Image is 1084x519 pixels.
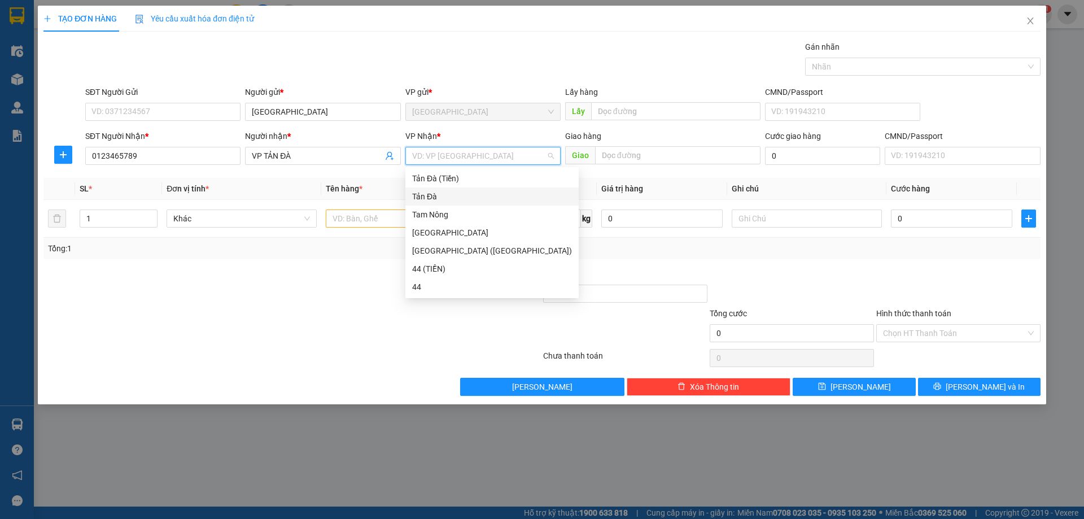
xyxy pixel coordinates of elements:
[405,278,579,296] div: 44
[831,381,891,393] span: [PERSON_NAME]
[933,382,941,391] span: printer
[727,178,886,200] th: Ghi chú
[167,184,209,193] span: Đơn vị tính
[245,86,400,98] div: Người gửi
[876,309,951,318] label: Hình thức thanh toán
[173,210,310,227] span: Khác
[565,132,601,141] span: Giao hàng
[565,88,598,97] span: Lấy hàng
[48,242,418,255] div: Tổng: 1
[805,42,840,51] label: Gán nhãn
[818,382,826,391] span: save
[405,86,561,98] div: VP gửi
[135,14,254,23] span: Yêu cầu xuất hóa đơn điện tử
[1022,214,1035,223] span: plus
[412,281,572,293] div: 44
[885,130,1040,142] div: CMND/Passport
[405,187,579,206] div: Tản Đà
[460,378,624,396] button: [PERSON_NAME]
[601,210,723,228] input: 0
[542,350,709,369] div: Chưa thanh toán
[405,242,579,260] div: Tân Châu (Tiền)
[891,184,930,193] span: Cước hàng
[412,226,572,239] div: [GEOGRAPHIC_DATA]
[85,86,241,98] div: SĐT Người Gửi
[765,147,880,165] input: Cước giao hàng
[80,184,89,193] span: SL
[412,103,554,120] span: Tân Châu
[385,151,394,160] span: user-add
[1015,6,1046,37] button: Close
[565,102,591,120] span: Lấy
[43,14,117,23] span: TẠO ĐƠN HÀNG
[326,210,476,228] input: VD: Bàn, Ghế
[627,378,791,396] button: deleteXóa Thông tin
[412,190,572,203] div: Tản Đà
[1021,210,1036,228] button: plus
[412,245,572,257] div: [GEOGRAPHIC_DATA] ([GEOGRAPHIC_DATA])
[54,146,72,164] button: plus
[677,382,685,391] span: delete
[793,378,915,396] button: save[PERSON_NAME]
[245,130,400,142] div: Người nhận
[326,184,362,193] span: Tên hàng
[405,206,579,224] div: Tam Nông
[946,381,1025,393] span: [PERSON_NAME] và In
[55,150,72,159] span: plus
[412,208,572,221] div: Tam Nông
[405,169,579,187] div: Tản Đà (Tiền)
[405,224,579,242] div: Tân Châu
[595,146,760,164] input: Dọc đường
[918,378,1041,396] button: printer[PERSON_NAME] và In
[591,102,760,120] input: Dọc đường
[412,172,572,185] div: Tản Đà (Tiền)
[43,15,51,23] span: plus
[765,132,821,141] label: Cước giao hàng
[48,210,66,228] button: delete
[710,309,747,318] span: Tổng cước
[601,184,643,193] span: Giá trị hàng
[581,210,592,228] span: kg
[732,210,882,228] input: Ghi Chú
[135,15,144,24] img: icon
[412,263,572,275] div: 44 (TIỀN)
[405,260,579,278] div: 44 (TIỀN)
[85,130,241,142] div: SĐT Người Nhận
[765,86,920,98] div: CMND/Passport
[565,146,595,164] span: Giao
[405,132,437,141] span: VP Nhận
[512,381,572,393] span: [PERSON_NAME]
[690,381,739,393] span: Xóa Thông tin
[1026,16,1035,25] span: close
